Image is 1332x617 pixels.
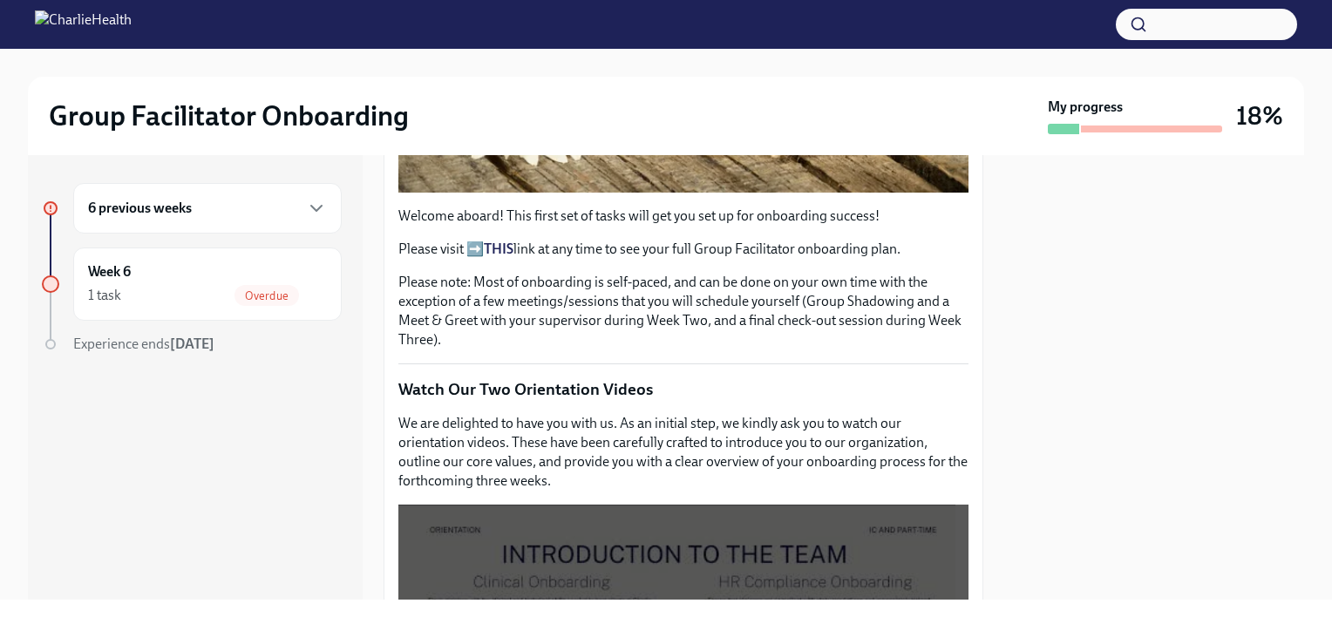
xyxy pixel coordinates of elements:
span: Experience ends [73,336,214,352]
strong: [DATE] [170,336,214,352]
p: Please visit ➡️ link at any time to see your full Group Facilitator onboarding plan. [398,240,968,259]
h6: 6 previous weeks [88,199,192,218]
h3: 18% [1236,100,1283,132]
span: Overdue [234,289,299,302]
a: THIS [484,241,513,257]
a: Week 61 taskOverdue [42,247,342,321]
strong: My progress [1048,98,1123,117]
div: 1 task [88,286,121,305]
p: Please note: Most of onboarding is self-paced, and can be done on your own time with the exceptio... [398,273,968,349]
p: Watch Our Two Orientation Videos [398,378,968,401]
h2: Group Facilitator Onboarding [49,98,409,133]
p: We are delighted to have you with us. As an initial step, we kindly ask you to watch our orientat... [398,414,968,491]
img: CharlieHealth [35,10,132,38]
p: Welcome aboard! This first set of tasks will get you set up for onboarding success! [398,207,968,226]
h6: Week 6 [88,262,131,281]
div: 6 previous weeks [73,183,342,234]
